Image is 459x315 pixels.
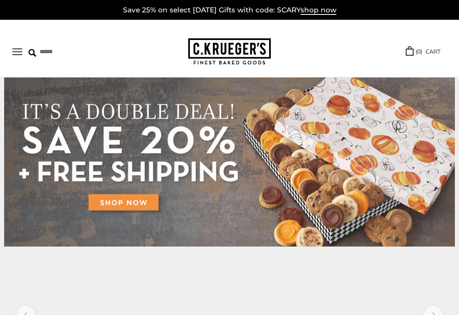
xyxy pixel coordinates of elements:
[28,45,117,58] input: Search
[406,47,440,56] a: (0) CART
[123,6,336,15] a: Save 25% on select [DATE] Gifts with code: SCARYshop now
[188,38,271,65] img: C.KRUEGER'S
[300,6,336,15] span: shop now
[12,48,22,55] button: Open navigation
[4,78,455,247] img: C.Krueger's Special Offer
[28,49,36,57] img: Search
